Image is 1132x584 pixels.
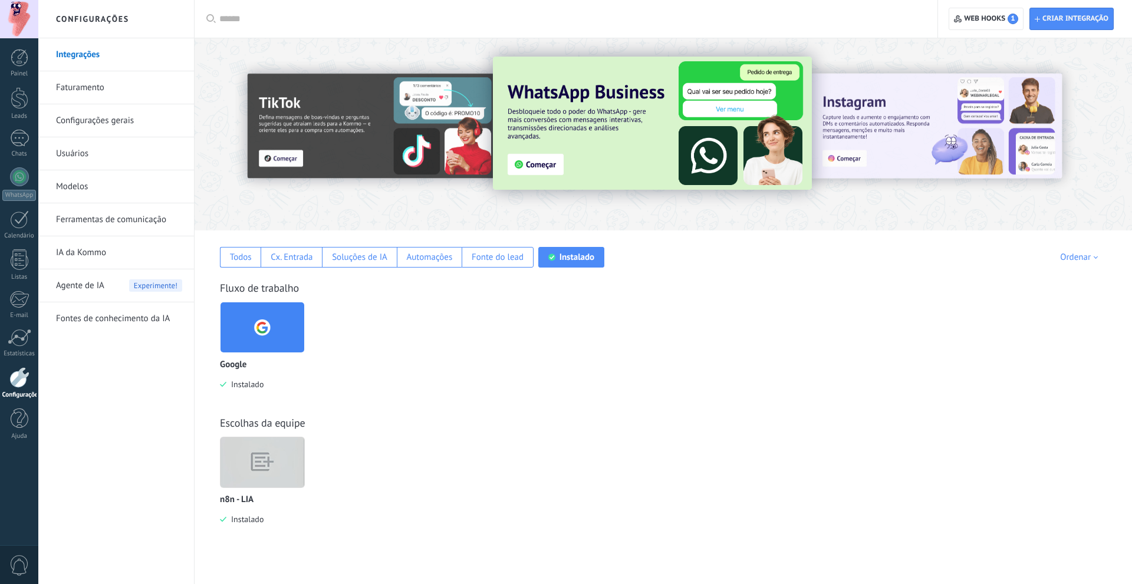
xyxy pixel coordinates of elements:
[220,437,314,542] div: n8n - LIA
[56,269,182,302] a: Agente de IAExperimente!
[38,236,194,269] li: IA da Kommo
[1008,14,1018,24] span: 1
[38,302,194,335] li: Fontes de conhecimento da IA
[56,71,182,104] a: Faturamento
[56,170,182,203] a: Modelos
[56,302,182,335] a: Fontes de conhecimento da IA
[2,190,36,201] div: WhatsApp
[2,273,37,281] div: Listas
[247,74,498,179] img: Slide 2
[1042,14,1108,24] span: Criar integração
[56,38,182,71] a: Integrações
[38,137,194,170] li: Usuários
[1029,8,1114,30] button: Criar integração
[56,137,182,170] a: Usuários
[221,299,304,356] img: google.png
[226,379,264,390] span: Instalado
[56,203,182,236] a: Ferramentas de comunicação
[220,360,246,370] p: Google
[2,391,37,399] div: Configurações
[2,113,37,120] div: Leads
[56,269,104,302] span: Agente de IA
[964,14,1018,24] span: Web hooks
[226,514,264,524] span: Instalado
[38,38,194,71] li: Integrações
[220,302,314,407] div: Google
[2,150,37,158] div: Chats
[38,170,194,203] li: Modelos
[2,312,37,319] div: E-mail
[332,252,387,263] div: Soluções de IA
[271,252,312,263] div: Cx. Entrada
[2,70,37,78] div: Painel
[220,281,299,295] a: Fluxo de trabalho
[220,495,254,505] p: n8n - LIA
[2,433,37,440] div: Ajuda
[2,350,37,358] div: Estatísticas
[38,269,194,302] li: Agente de IA
[129,279,182,292] span: Experimente!
[220,416,305,430] a: Escolhas da equipe
[38,104,194,137] li: Configurações gerais
[56,236,182,269] a: IA da Kommo
[38,203,194,236] li: Ferramentas de comunicação
[221,430,304,494] img: default_logo.jpg
[38,71,194,104] li: Faturamento
[472,252,524,263] div: Fonte do lead
[1060,252,1102,263] div: Ordenar
[2,232,37,240] div: Calendário
[949,8,1024,30] button: Web hooks1
[230,252,252,263] div: Todos
[406,252,452,263] div: Automações
[811,74,1062,179] img: Slide 1
[560,252,594,263] div: Instalado
[493,57,812,190] img: Slide 3
[56,104,182,137] a: Configurações gerais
